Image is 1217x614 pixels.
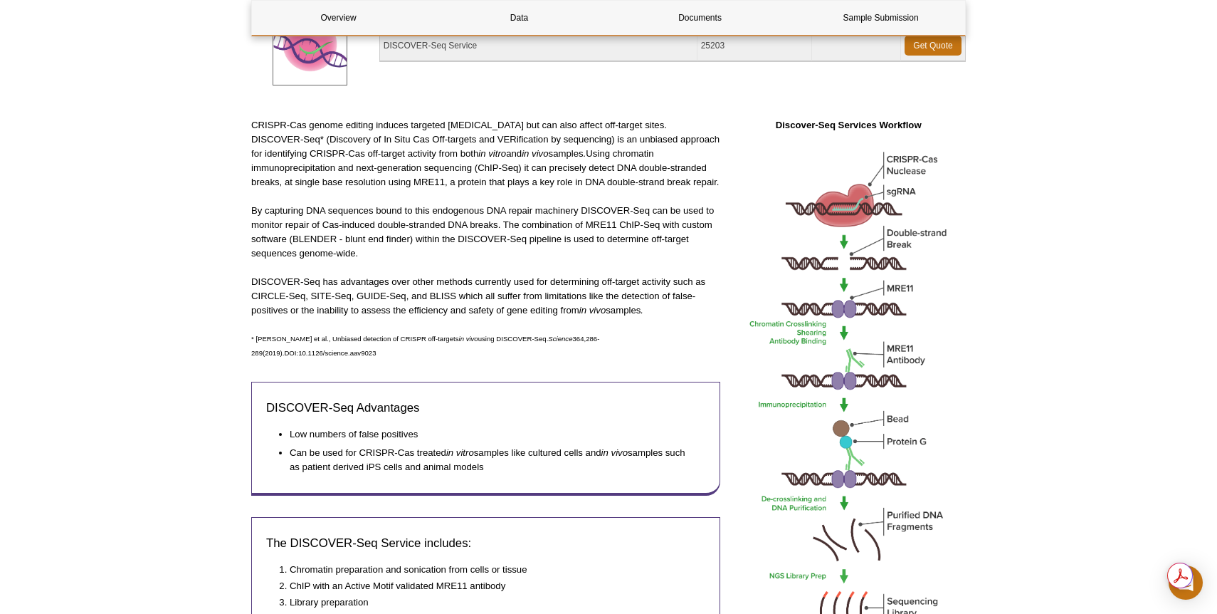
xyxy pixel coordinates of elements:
a: Data [433,1,606,35]
em: in vivo [579,305,606,316]
li: Library preparation [290,595,692,610]
li: Low numbers of false positives [290,427,692,442]
p: By capturing DNA sequences bound to this endogenous DNA repair machinery DISCOVER-Seq can be used... [251,204,720,261]
img: DISCOVER-Seq Service [273,11,347,85]
em: Science [548,335,572,343]
li: Can be used for CRISPR-Cas treated samples like cultured cells and samples such as patient derive... [290,446,692,474]
strong: Discover-Seq Services Workflow [776,120,922,130]
p: CRISPR-Cas genome editing induces targeted [MEDICAL_DATA] but can also affect off-target sites. D... [251,118,720,189]
em: . [584,148,586,159]
td: 25203 [697,31,812,61]
em: . [641,305,643,316]
a: Documents [613,1,786,35]
a: Get Quote [905,36,962,56]
p: * [PERSON_NAME] et al., Unbiased detection of CRISPR off-targets using DISCOVER-Seq. 364,286-289(... [251,332,720,360]
em: in vivo [459,335,478,343]
em: in vitro [446,447,474,458]
li: Chromatin preparation and sonication from cells or tissue [290,563,692,577]
em: in vivo [601,447,628,458]
p: DISCOVER-Seq has advantages over other methods currently used for determining off-target activity... [251,275,720,318]
em: in vivo [522,148,548,159]
a: Sample Submission [794,1,967,35]
h3: The DISCOVER-Seq Service includes: [266,535,705,552]
li: ChIP with an Active Motif validated MRE11 antibody [290,579,692,593]
em: in vitro [478,148,506,159]
td: DISCOVER-Seq Service [380,31,697,61]
a: Overview [252,1,425,35]
h3: DISCOVER-Seq Advantages [266,400,705,417]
